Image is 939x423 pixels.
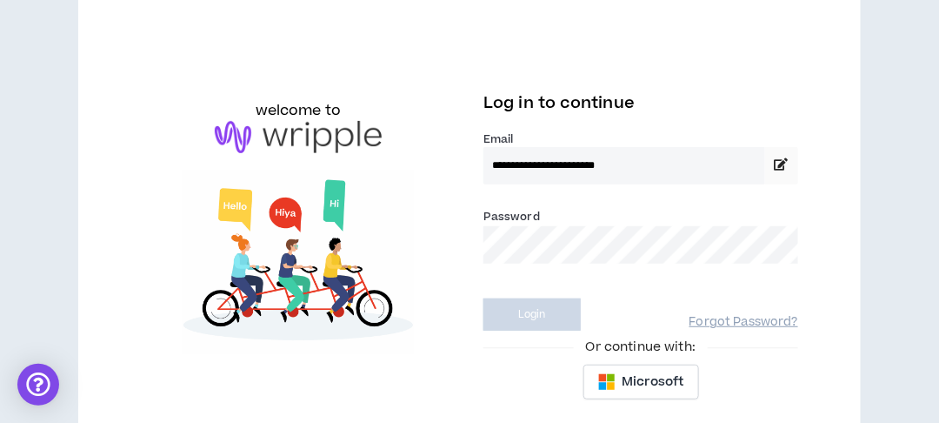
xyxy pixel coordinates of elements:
label: Password [483,209,540,225]
h6: welcome to [256,100,342,121]
img: logo-brand.png [215,121,382,154]
button: Login [483,299,581,331]
a: Forgot Password? [689,314,798,331]
label: Email [483,131,798,147]
span: Log in to continue [483,92,635,114]
span: Microsoft [623,373,684,392]
div: Open Intercom Messenger [17,364,59,406]
span: Or continue with: [574,338,708,357]
button: Microsoft [583,365,699,399]
img: Welcome to Wripple [141,171,456,354]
